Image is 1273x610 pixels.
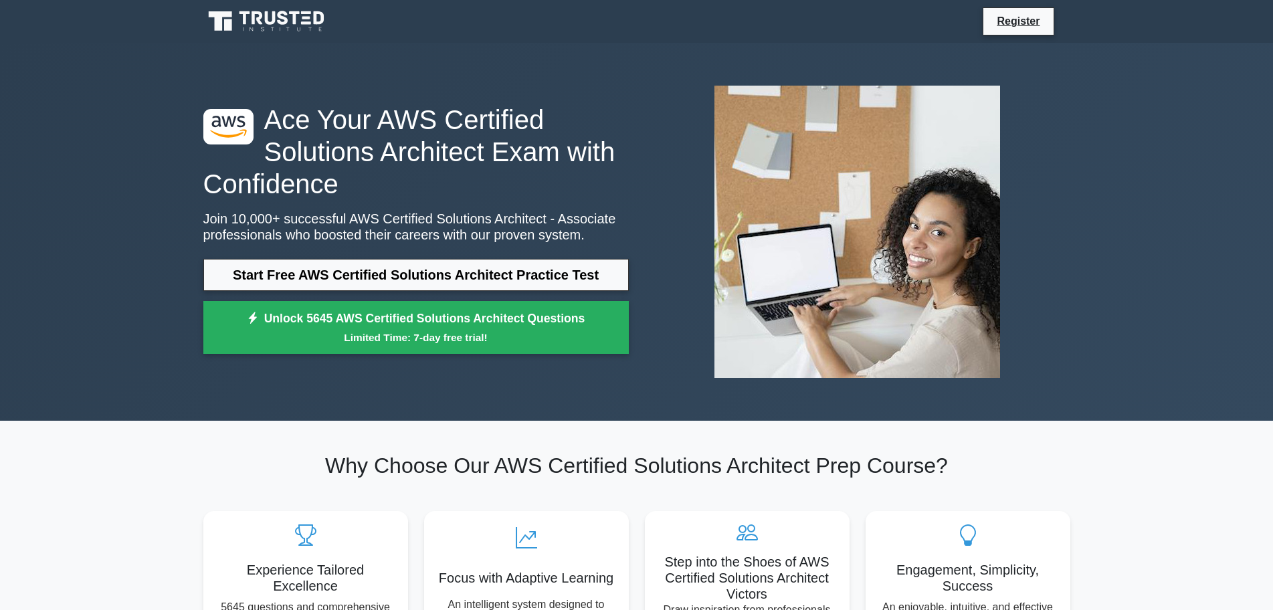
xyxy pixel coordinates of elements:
h5: Engagement, Simplicity, Success [876,562,1060,594]
a: Unlock 5645 AWS Certified Solutions Architect QuestionsLimited Time: 7-day free trial! [203,301,629,354]
a: Start Free AWS Certified Solutions Architect Practice Test [203,259,629,291]
h2: Why Choose Our AWS Certified Solutions Architect Prep Course? [203,453,1070,478]
h5: Focus with Adaptive Learning [435,570,618,586]
small: Limited Time: 7-day free trial! [220,330,612,345]
a: Register [989,13,1048,29]
h1: Ace Your AWS Certified Solutions Architect Exam with Confidence [203,104,629,200]
h5: Step into the Shoes of AWS Certified Solutions Architect Victors [656,554,839,602]
p: Join 10,000+ successful AWS Certified Solutions Architect - Associate professionals who boosted t... [203,211,629,243]
h5: Experience Tailored Excellence [214,562,397,594]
